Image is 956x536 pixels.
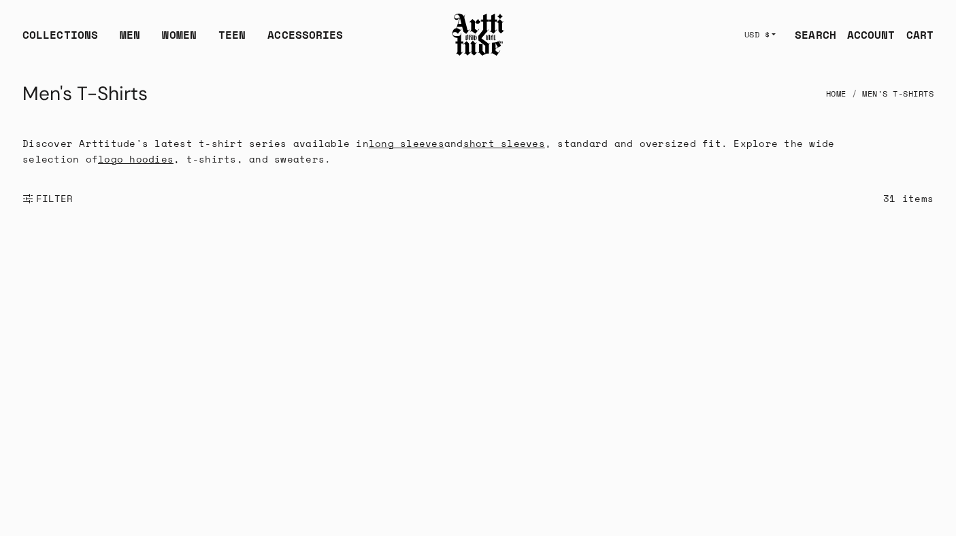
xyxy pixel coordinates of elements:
a: MEN [120,27,140,54]
a: long sleeves [369,136,444,150]
a: short sleeves [463,136,545,150]
p: Discover Arttitude's latest t-shirt series available in and , standard and oversized fit. Explore... [22,135,850,167]
a: Home [826,79,846,109]
h1: Men's T-Shirts [22,78,148,110]
img: Arttitude [451,12,506,58]
div: 31 items [883,190,934,206]
div: CART [906,27,934,43]
a: SEARCH [784,21,836,48]
a: Open cart [895,21,934,48]
button: USD $ [736,20,785,50]
a: WOMEN [162,27,197,54]
button: Show filters [22,184,73,214]
div: ACCESSORIES [267,27,343,54]
span: USD $ [744,29,770,40]
a: logo hoodies [98,152,174,166]
div: COLLECTIONS [22,27,98,54]
ul: Main navigation [12,27,354,54]
a: TEEN [218,27,246,54]
li: Men's T-Shirts [846,79,934,109]
a: ACCOUNT [836,21,895,48]
span: FILTER [33,192,73,205]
